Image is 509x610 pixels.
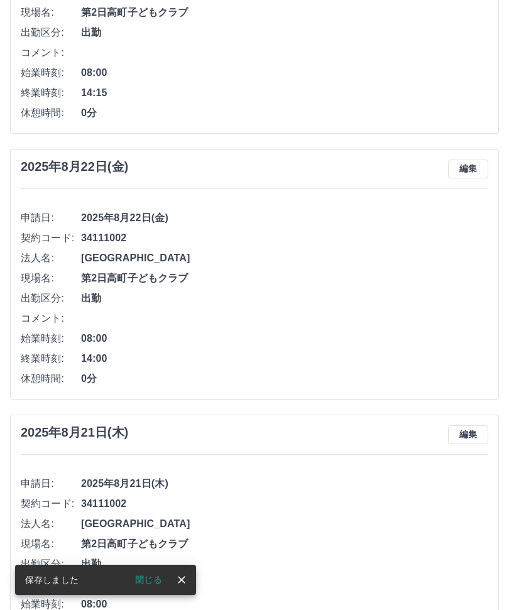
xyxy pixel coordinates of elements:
span: 法人名: [21,516,81,531]
button: close [172,570,191,589]
h3: 2025年8月21日(木) [21,425,128,440]
div: 保存しました [25,569,79,591]
span: 出勤区分: [21,291,81,306]
span: 14:00 [81,351,488,366]
button: 編集 [448,160,488,178]
span: 2025年8月22日(金) [81,210,488,226]
span: 法人名: [21,251,81,266]
button: 閉じる [125,570,172,589]
button: 編集 [448,425,488,444]
span: 始業時刻: [21,65,81,80]
span: 34111002 [81,231,488,246]
span: 出勤 [81,291,488,306]
span: 出勤 [81,557,488,572]
span: 出勤区分: [21,557,81,572]
span: [GEOGRAPHIC_DATA] [81,516,488,531]
span: 第2日高町子どもクラブ [81,5,488,20]
span: 34111002 [81,496,488,511]
span: 2025年8月21日(木) [81,476,488,491]
span: 現場名: [21,5,81,20]
span: 08:00 [81,331,488,346]
span: 休憩時間: [21,106,81,121]
span: 14:15 [81,85,488,101]
span: 現場名: [21,271,81,286]
span: 第2日高町子どもクラブ [81,271,488,286]
span: 始業時刻: [21,331,81,346]
span: 終業時刻: [21,85,81,101]
span: 現場名: [21,536,81,552]
span: 出勤 [81,25,488,40]
span: 休憩時間: [21,371,81,386]
span: コメント: [21,45,81,60]
span: 申請日: [21,210,81,226]
span: 契約コード: [21,496,81,511]
span: 出勤区分: [21,25,81,40]
span: 第2日高町子どもクラブ [81,536,488,552]
span: 0分 [81,371,488,386]
span: [GEOGRAPHIC_DATA] [81,251,488,266]
h3: 2025年8月22日(金) [21,160,128,174]
span: 08:00 [81,65,488,80]
span: コメント: [21,311,81,326]
span: 申請日: [21,476,81,491]
span: 契約コード: [21,231,81,246]
span: 0分 [81,106,488,121]
span: 終業時刻: [21,351,81,366]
